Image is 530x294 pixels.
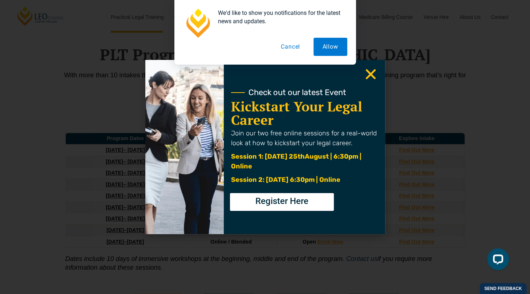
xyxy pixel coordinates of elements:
a: Close [364,67,378,81]
span: th [298,152,305,160]
iframe: LiveChat chat widget [481,245,512,276]
span: Join our two free online sessions for a real-world look at how to kickstart your legal career. [231,129,377,147]
div: We'd like to show you notifications for the latest news and updates. [212,9,347,25]
button: Cancel [272,38,309,56]
img: notification icon [183,9,212,38]
a: Register Here [230,193,334,211]
span: Session 1: [DATE] 25 [231,152,298,160]
span: Check out our latest Event [248,89,346,97]
span: Register Here [255,197,308,205]
span: Session 2: [DATE] 6:30pm | Online [231,176,340,184]
a: Kickstart Your Legal Career [231,98,362,129]
button: Allow [313,38,347,56]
